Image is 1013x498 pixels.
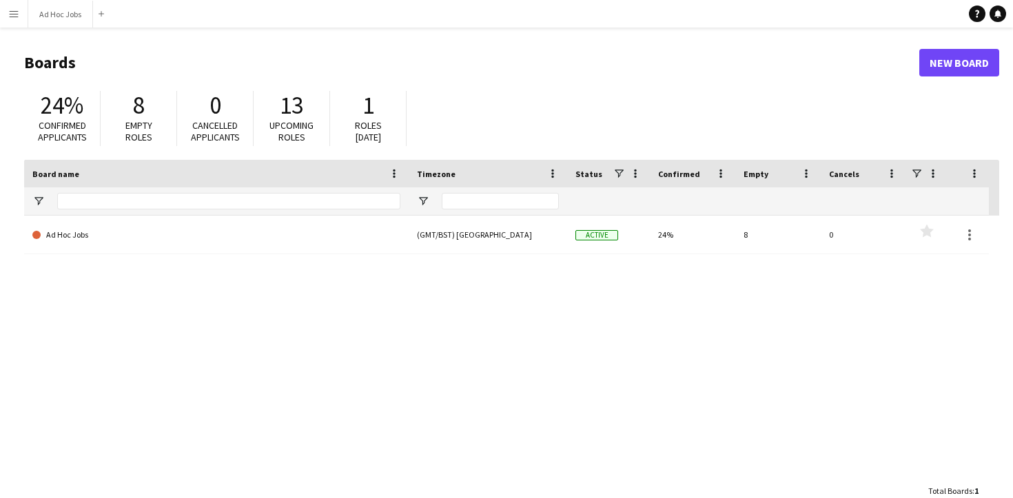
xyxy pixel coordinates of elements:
[133,90,145,121] span: 8
[658,169,700,179] span: Confirmed
[744,169,768,179] span: Empty
[125,119,152,143] span: Empty roles
[829,169,859,179] span: Cancels
[735,216,821,253] div: 8
[191,119,240,143] span: Cancelled applicants
[355,119,382,143] span: Roles [DATE]
[442,193,559,209] input: Timezone Filter Input
[974,486,979,496] span: 1
[280,90,303,121] span: 13
[38,119,87,143] span: Confirmed applicants
[417,169,456,179] span: Timezone
[32,169,79,179] span: Board name
[209,90,221,121] span: 0
[269,119,314,143] span: Upcoming roles
[575,169,602,179] span: Status
[417,195,429,207] button: Open Filter Menu
[919,49,999,76] a: New Board
[928,486,972,496] span: Total Boards
[24,52,919,73] h1: Boards
[41,90,83,121] span: 24%
[28,1,93,28] button: Ad Hoc Jobs
[362,90,374,121] span: 1
[821,216,906,253] div: 0
[575,230,618,240] span: Active
[32,195,45,207] button: Open Filter Menu
[32,216,400,254] a: Ad Hoc Jobs
[409,216,567,253] div: (GMT/BST) [GEOGRAPHIC_DATA]
[650,216,735,253] div: 24%
[57,193,400,209] input: Board name Filter Input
